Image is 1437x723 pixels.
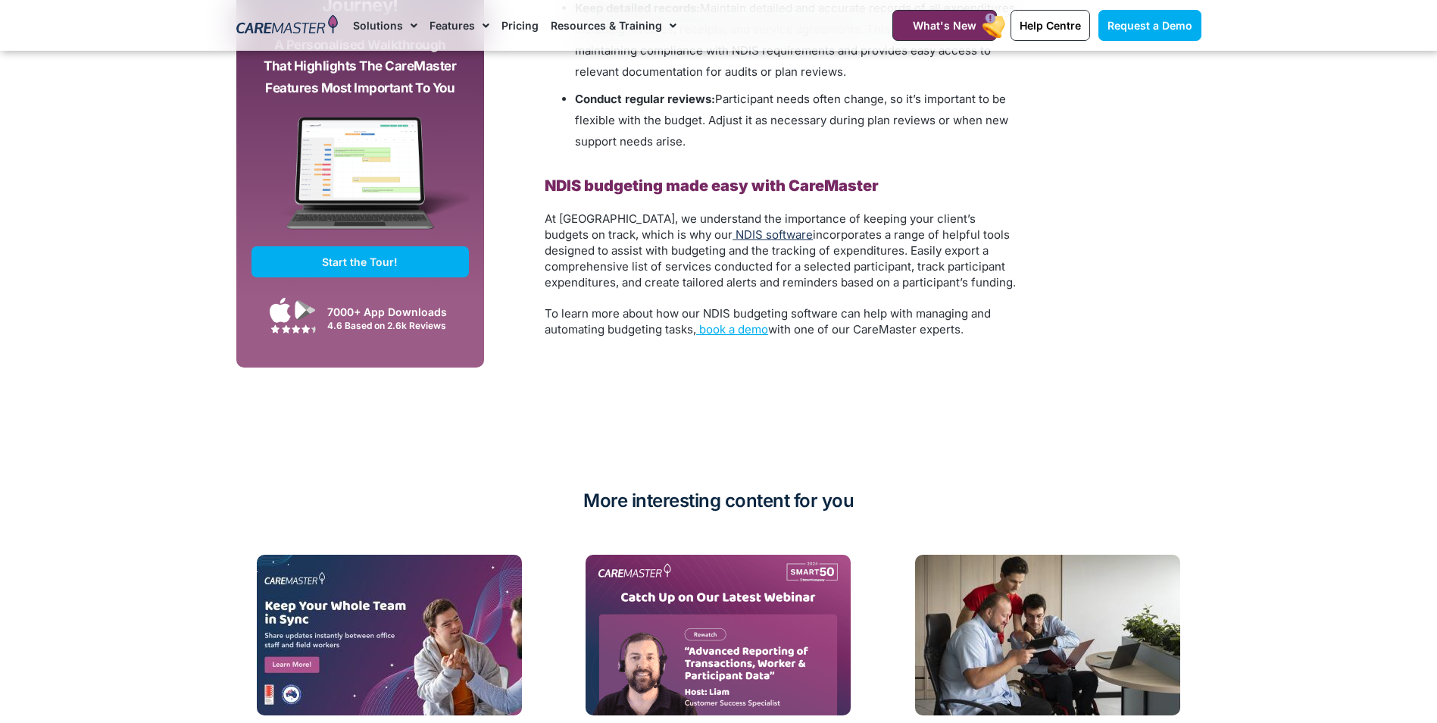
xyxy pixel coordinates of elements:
[545,177,879,195] b: NDIS budgeting made easy with CareMaster
[545,227,1016,290] span: incorporates a range of helpful tools designed to assist with budgeting and the tracking of expen...
[736,227,813,242] span: NDIS software
[586,555,851,715] img: REWATCH Advanced Reporting of Transactions, Worker & Participant Data_Website Thumb
[575,92,1008,149] span: Participant needs often change, so it’s important to be flexible with the budget. Adjust it as ne...
[699,322,768,336] span: book a demo
[236,14,339,37] img: CareMaster Logo
[545,306,991,336] span: To learn more about how our NDIS budgeting software can help with managing and automating budgeti...
[257,555,522,715] img: CM Generic Facebook Post-6
[322,255,398,268] span: Start the Tour!
[1020,19,1081,32] span: Help Centre
[327,304,461,320] div: 7000+ App Downloads
[733,227,813,242] a: NDIS software
[263,34,458,99] p: A personalised walkthrough that highlights the CareMaster features most important to you
[575,92,715,106] b: Conduct regular reviews:
[1098,10,1201,41] a: Request a Demo
[1107,19,1192,32] span: Request a Demo
[236,489,1201,513] h2: More interesting content for you
[892,10,997,41] a: What's New
[295,299,316,321] img: Google Play App Icon
[327,320,461,331] div: 4.6 Based on 2.6k Reviews
[251,246,470,277] a: Start the Tour!
[545,211,976,242] span: At [GEOGRAPHIC_DATA], we understand the importance of keeping your client’s budgets on track, whi...
[913,19,976,32] span: What's New
[270,324,316,333] img: Google Play Store App Review Stars
[696,322,768,336] a: book a demo
[251,117,470,247] img: CareMaster Software Mockup on Screen
[915,555,1180,715] img: man-wheelchair-working-front-view
[768,322,964,336] span: with one of our CareMaster experts.
[270,297,291,323] img: Apple App Store Icon
[1011,10,1090,41] a: Help Centre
